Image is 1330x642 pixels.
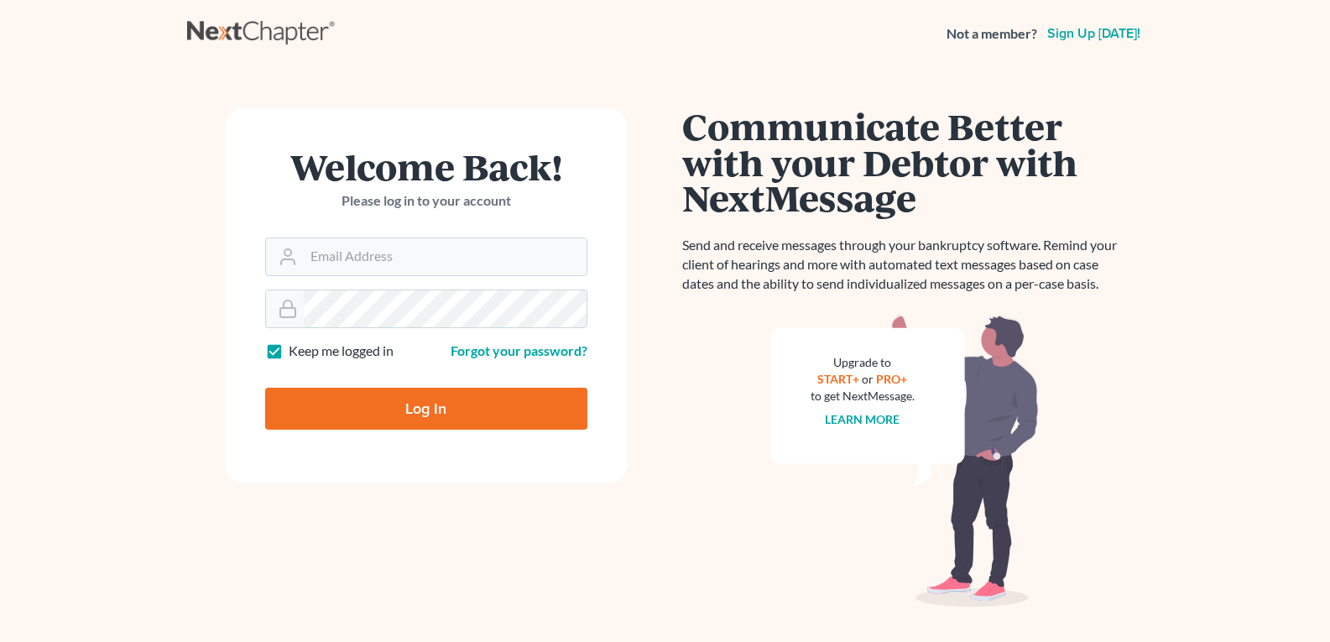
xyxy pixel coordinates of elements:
[265,149,587,185] h1: Welcome Back!
[265,191,587,211] p: Please log in to your account
[682,236,1127,294] p: Send and receive messages through your bankruptcy software. Remind your client of hearings and mo...
[947,24,1037,44] strong: Not a member?
[1044,27,1144,40] a: Sign up [DATE]!
[825,412,900,426] a: Learn more
[862,372,874,386] span: or
[876,372,907,386] a: PRO+
[451,342,587,358] a: Forgot your password?
[817,372,859,386] a: START+
[811,354,915,371] div: Upgrade to
[289,342,394,361] label: Keep me logged in
[304,238,587,275] input: Email Address
[682,108,1127,216] h1: Communicate Better with your Debtor with NextMessage
[811,388,915,405] div: to get NextMessage.
[770,314,1039,608] img: nextmessage_bg-59042aed3d76b12b5cd301f8e5b87938c9018125f34e5fa2b7a6b67550977c72.svg
[265,388,587,430] input: Log In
